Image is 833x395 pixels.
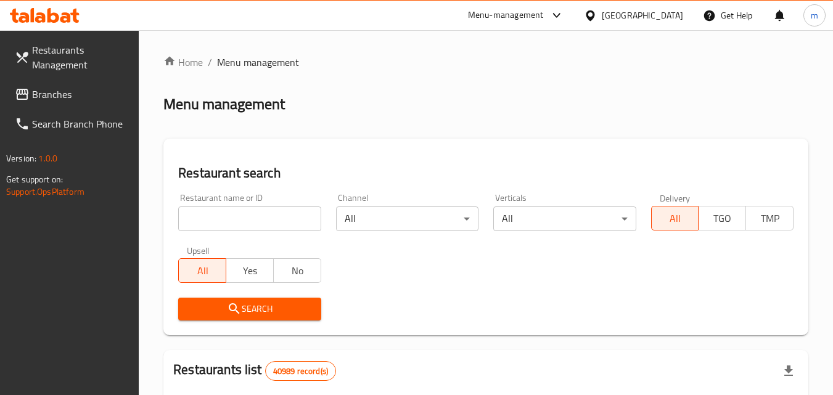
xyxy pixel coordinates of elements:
span: No [279,262,316,280]
span: 1.0.0 [38,150,57,166]
div: [GEOGRAPHIC_DATA] [602,9,683,22]
span: Branches [32,87,129,102]
span: Yes [231,262,269,280]
div: Menu-management [468,8,544,23]
a: Restaurants Management [5,35,139,79]
span: TMP [751,210,789,227]
label: Delivery [660,193,691,202]
input: Search for restaurant name or ID.. [178,206,321,231]
a: Support.OpsPlatform [6,184,84,200]
span: m [811,9,818,22]
button: No [273,258,321,283]
span: Search [188,301,311,317]
span: Get support on: [6,171,63,187]
button: All [651,206,699,230]
span: Search Branch Phone [32,116,129,131]
button: TGO [698,206,746,230]
button: Yes [226,258,274,283]
a: Home [163,55,203,70]
a: Search Branch Phone [5,109,139,139]
a: Branches [5,79,139,109]
span: 40989 record(s) [266,365,335,377]
label: Upsell [187,246,210,255]
span: TGO [704,210,741,227]
span: Version: [6,150,36,166]
div: All [336,206,478,231]
span: Menu management [217,55,299,70]
div: Export file [774,356,803,386]
span: All [657,210,694,227]
nav: breadcrumb [163,55,808,70]
li: / [208,55,212,70]
div: All [493,206,636,231]
div: Total records count [265,361,336,381]
button: All [178,258,226,283]
h2: Menu management [163,94,285,114]
h2: Restaurants list [173,360,336,381]
span: Restaurants Management [32,43,129,72]
h2: Restaurant search [178,164,794,182]
button: TMP [745,206,794,230]
span: All [184,262,221,280]
button: Search [178,298,321,320]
